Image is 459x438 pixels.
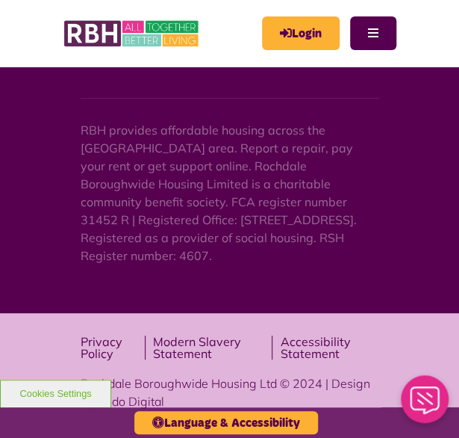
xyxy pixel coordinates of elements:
a: Privacy Policy [81,336,139,360]
div: Rochdale Boroughwide Housing Ltd © 2024 | Design by [81,374,379,410]
img: RBH [63,16,202,52]
p: RBH provides affordable housing across the [GEOGRAPHIC_DATA] area. Report a repair, pay your rent... [81,121,379,265]
a: Accessibility Statement [280,336,378,360]
a: Modern Slavery Statement - open in a new tab [153,336,265,360]
button: Navigation [350,16,396,50]
a: Prodo Digital - open in a new tab [93,394,164,409]
button: Language & Accessibility [134,411,318,434]
iframe: Netcall Web Assistant for live chat [392,371,459,438]
a: MyRBH [262,16,340,50]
